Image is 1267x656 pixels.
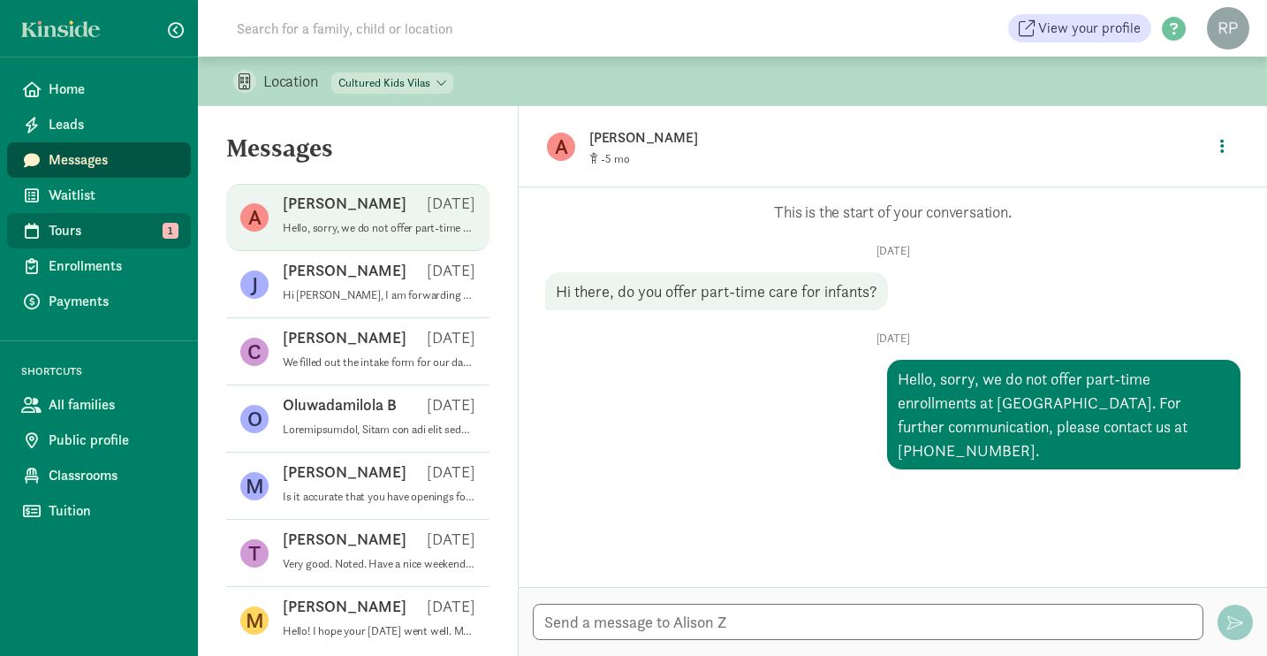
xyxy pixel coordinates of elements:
p: [PERSON_NAME] [283,193,406,214]
p: [DATE] [427,327,475,348]
p: [DATE] [545,244,1240,258]
div: Hi there, do you offer part-time care for infants? [545,272,888,310]
span: 1 [163,223,178,239]
div: Hello, sorry, we do not offer part-time enrollments at [GEOGRAPHIC_DATA]. For further communicati... [887,360,1240,469]
h5: Messages [198,134,518,177]
a: Tuition [7,493,191,529]
span: Home [49,79,177,100]
p: Location [263,71,331,92]
figure: J [240,271,269,299]
figure: A [547,133,575,161]
a: View your profile [1008,14,1151,42]
figure: M [240,606,269,635]
span: -5 [601,151,630,166]
span: Leads [49,114,177,135]
p: [PERSON_NAME] [283,529,406,550]
a: Messages [7,142,191,178]
span: Enrollments [49,256,177,277]
span: Tours [49,220,177,241]
p: This is the start of your conversation. [545,202,1240,223]
p: [PERSON_NAME] [283,596,406,617]
figure: T [240,539,269,568]
p: Is it accurate that you have openings for infants for [DATE]? I am currently on the waitlist and ... [283,490,475,504]
figure: C [240,338,269,366]
p: [PERSON_NAME] [283,260,406,281]
a: Tours 1 [7,213,191,248]
span: Payments [49,291,177,312]
p: [PERSON_NAME] [589,126,1146,150]
span: Public profile [49,430,177,451]
a: Classrooms [7,458,191,493]
a: Waitlist [7,178,191,213]
a: Leads [7,107,191,142]
p: Very good. Noted. Have a nice weekend. [PERSON_NAME] – Owner Cultured Kids Immersion Schools LLC ... [283,557,475,571]
p: [PERSON_NAME] [283,327,406,348]
p: Hello! I hope your [DATE] went well. My spouse, [PERSON_NAME], and I are expecting our first chil... [283,624,475,638]
p: [DATE] [427,260,475,281]
p: [DATE] [427,461,475,483]
p: [DATE] [427,193,475,214]
span: Messages [49,149,177,171]
p: We filled out the intake form for our daughter [PERSON_NAME] (my husband's name is [PERSON_NAME]) [283,355,475,370]
figure: A [240,203,269,232]
figure: O [240,405,269,433]
a: Home [7,72,191,107]
p: [DATE] [545,332,1240,346]
p: Oluwadamilola B [283,394,397,416]
p: Hi [PERSON_NAME], I am forwarding your inquiry to the proper person. You should hear back later [... [283,288,475,302]
a: Enrollments [7,248,191,284]
span: All families [49,394,177,416]
span: View your profile [1038,18,1141,39]
a: Payments [7,284,191,319]
a: Public profile [7,423,191,458]
p: [PERSON_NAME] [283,461,406,483]
span: Tuition [49,500,177,522]
p: [DATE] [427,529,475,550]
p: [DATE] [427,596,475,617]
p: Loremipsumdol, Sitam con adi elit seddoei. Te inci utla etd m aliq en adm Veniamqu Nost-Exer ulla... [283,423,475,437]
a: All families [7,387,191,423]
figure: M [240,472,269,500]
span: Waitlist [49,185,177,206]
span: Classrooms [49,465,177,486]
p: [DATE] [427,394,475,416]
p: Hello, sorry, we do not offer part-time enrollments at [GEOGRAPHIC_DATA]. For further communicati... [283,221,475,235]
input: Search for a family, child or location [226,11,722,46]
